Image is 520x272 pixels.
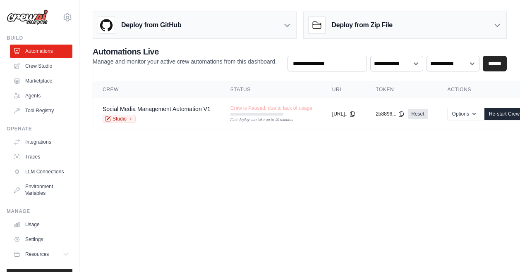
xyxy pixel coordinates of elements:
h3: Deploy from GitHub [121,20,181,30]
a: Social Media Management Automation V1 [103,106,211,112]
h3: Deploy from Zip File [332,20,393,30]
div: First deploy can take up to 10 minutes [230,117,283,123]
a: Traces [10,150,72,163]
div: Manage [7,208,72,215]
a: Reset [408,109,427,119]
a: Tool Registry [10,104,72,117]
button: 2b8896... [376,111,405,117]
a: Automations [10,45,72,58]
th: Status [220,81,322,98]
th: URL [322,81,366,98]
th: Token [366,81,437,98]
a: LLM Connections [10,165,72,178]
th: Crew [93,81,220,98]
span: Crew is Paused, due to lack of usage [230,105,312,111]
div: Operate [7,125,72,132]
a: Marketplace [10,74,72,88]
button: Options [448,108,481,120]
a: Studio [103,115,136,123]
div: Build [7,35,72,41]
a: Integrations [10,135,72,149]
a: Usage [10,218,72,231]
a: Environment Variables [10,180,72,200]
h2: Automations Live [93,46,277,57]
a: Settings [10,233,72,246]
img: GitHub Logo [98,17,115,33]
span: Resources [25,251,49,258]
img: Logo [7,9,48,25]
button: Resources [10,248,72,261]
a: Crew Studio [10,59,72,73]
p: Manage and monitor your active crew automations from this dashboard. [93,57,277,66]
a: Agents [10,89,72,102]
